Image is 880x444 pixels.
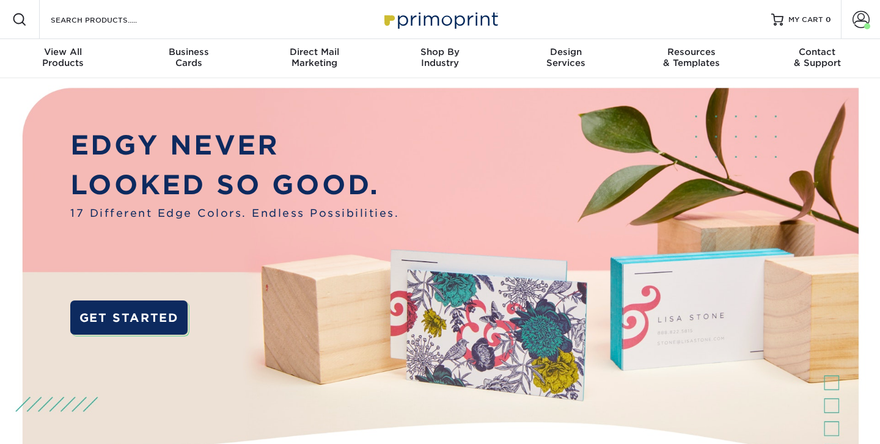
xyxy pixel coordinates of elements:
a: DesignServices [503,39,629,78]
a: Direct MailMarketing [251,39,377,78]
a: BusinessCards [126,39,252,78]
div: Industry [377,46,503,68]
span: Design [503,46,629,57]
span: 17 Different Edge Colors. Endless Possibilities. [70,205,399,221]
div: Services [503,46,629,68]
div: & Templates [629,46,755,68]
p: LOOKED SO GOOD. [70,166,399,205]
div: Cards [126,46,252,68]
a: Resources& Templates [629,39,755,78]
a: Contact& Support [754,39,880,78]
img: Primoprint [379,6,501,32]
span: MY CART [788,15,823,25]
span: 0 [826,15,831,24]
p: EDGY NEVER [70,126,399,166]
input: SEARCH PRODUCTS..... [50,12,169,27]
span: Resources [629,46,755,57]
div: & Support [754,46,880,68]
div: Marketing [251,46,377,68]
span: Business [126,46,252,57]
span: Contact [754,46,880,57]
a: Shop ByIndustry [377,39,503,78]
a: GET STARTED [70,300,187,335]
span: Direct Mail [251,46,377,57]
span: Shop By [377,46,503,57]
